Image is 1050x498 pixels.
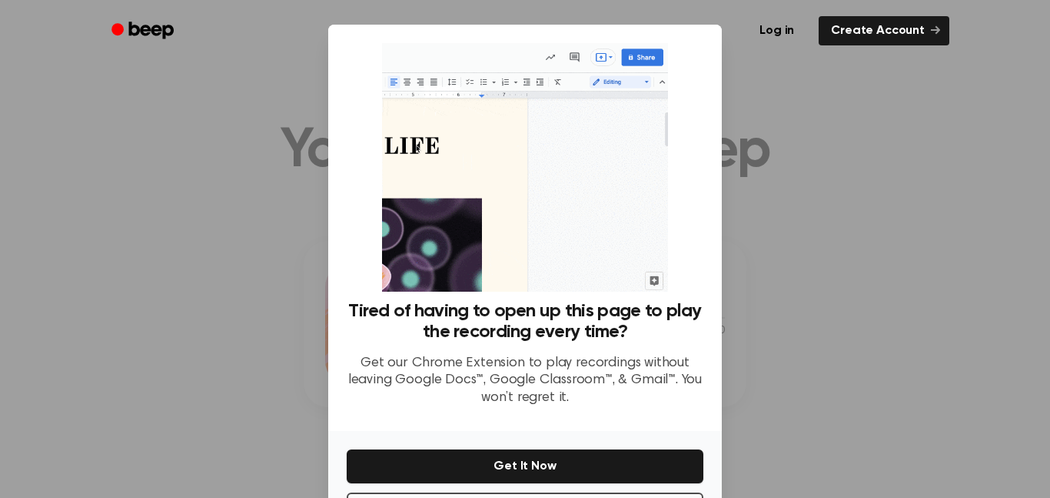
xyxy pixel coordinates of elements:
h3: Tired of having to open up this page to play the recording every time? [347,301,703,343]
a: Log in [744,13,809,48]
a: Create Account [819,16,949,45]
a: Beep [101,16,188,46]
button: Get It Now [347,450,703,483]
img: Beep extension in action [382,43,667,292]
p: Get our Chrome Extension to play recordings without leaving Google Docs™, Google Classroom™, & Gm... [347,355,703,407]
